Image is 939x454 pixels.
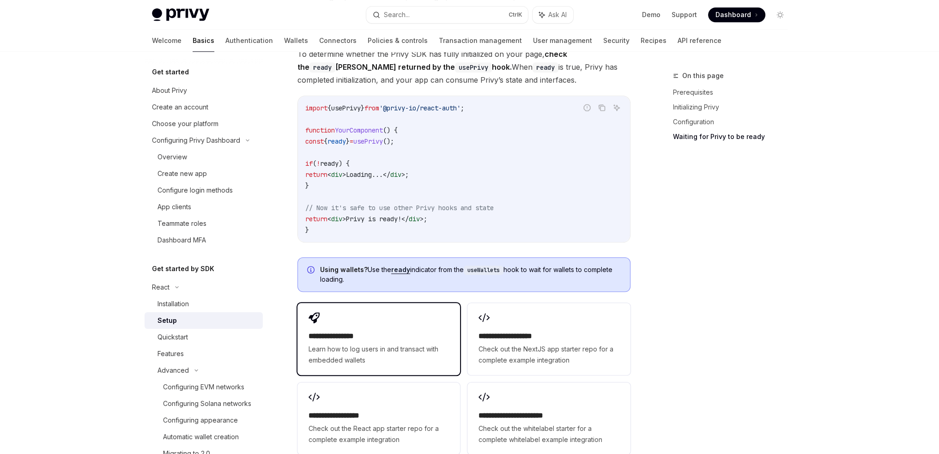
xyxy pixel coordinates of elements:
a: Automatic wallet creation [145,429,263,445]
span: Use the indicator from the hook to wait for wallets to complete loading. [320,265,621,284]
span: from [364,104,379,112]
code: ready [533,62,558,73]
span: '@privy-io/react-auth' [379,104,460,112]
a: Configuration [673,115,795,129]
span: (); [383,137,394,145]
a: Transaction management [439,30,522,52]
button: Ask AI [611,102,623,114]
a: Create new app [145,165,263,182]
button: Ask AI [533,6,573,23]
a: ready [391,266,410,274]
a: Create an account [145,99,263,115]
a: Support [672,10,697,19]
a: Policies & controls [368,30,428,52]
div: Configure login methods [158,185,233,196]
div: Installation [158,298,189,309]
div: Features [158,348,184,359]
span: import [305,104,327,112]
div: Quickstart [158,332,188,343]
span: const [305,137,324,145]
span: ; [460,104,464,112]
span: Privy is ready! [346,215,401,223]
div: Create an account [152,102,208,113]
div: Create new app [158,168,207,179]
a: Choose your platform [145,115,263,132]
span: Check out the NextJS app starter repo for a complete example integration [479,344,619,366]
div: Teammate roles [158,218,206,229]
span: } [346,137,350,145]
div: Automatic wallet creation [163,431,239,442]
div: Search... [384,9,410,20]
a: User management [533,30,592,52]
span: return [305,215,327,223]
div: Overview [158,151,187,163]
div: Advanced [158,365,189,376]
a: Initializing Privy [673,100,795,115]
span: } [361,104,364,112]
span: // Now it's safe to use other Privy hooks and state [305,204,494,212]
a: Wallets [284,30,308,52]
div: About Privy [152,85,187,96]
a: Configuring appearance [145,412,263,429]
span: function [305,126,335,134]
span: < [327,170,331,179]
span: Loading... [346,170,383,179]
div: Dashboard MFA [158,235,206,246]
code: usePrivy [455,62,492,73]
a: Overview [145,149,263,165]
h5: Get started [152,67,189,78]
span: Check out the whitelabel starter for a complete whitelabel example integration [479,423,619,445]
a: Demo [642,10,660,19]
button: Search...CtrlK [366,6,528,23]
h5: Get started by SDK [152,263,214,274]
a: Welcome [152,30,182,52]
button: Report incorrect code [581,102,593,114]
a: Prerequisites [673,85,795,100]
span: ready [320,159,339,168]
div: Setup [158,315,177,326]
span: > [420,215,424,223]
span: Learn how to log users in and transact with embedded wallets [309,344,449,366]
span: ( [313,159,316,168]
div: Configuring Privy Dashboard [152,135,240,146]
div: Configuring EVM networks [163,381,244,393]
a: Configuring Solana networks [145,395,263,412]
a: Dashboard [708,7,765,22]
span: { [327,104,331,112]
a: Security [603,30,630,52]
code: ready [309,62,335,73]
a: Quickstart [145,329,263,345]
span: ) { [339,159,350,168]
img: light logo [152,8,209,21]
a: **** **** **** ****Check out the NextJS app starter repo for a complete example integration [467,303,630,375]
svg: Info [307,266,316,275]
div: Configuring appearance [163,415,238,426]
a: Authentication [225,30,273,52]
button: Toggle dark mode [773,7,788,22]
a: Configure login methods [145,182,263,199]
span: > [401,170,405,179]
div: Choose your platform [152,118,218,129]
span: ! [316,159,320,168]
span: usePrivy [353,137,383,145]
a: Dashboard MFA [145,232,263,248]
span: Dashboard [715,10,751,19]
span: div [409,215,420,223]
a: Basics [193,30,214,52]
code: useWallets [464,266,503,275]
span: > [342,170,346,179]
div: App clients [158,201,191,212]
a: Setup [145,312,263,329]
span: { [324,137,327,145]
span: div [331,170,342,179]
span: Ctrl K [509,11,522,18]
a: Recipes [641,30,666,52]
a: App clients [145,199,263,215]
span: div [331,215,342,223]
a: About Privy [145,82,263,99]
a: Configuring EVM networks [145,379,263,395]
span: ready [327,137,346,145]
span: div [390,170,401,179]
a: API reference [678,30,721,52]
span: YourComponent [335,126,383,134]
